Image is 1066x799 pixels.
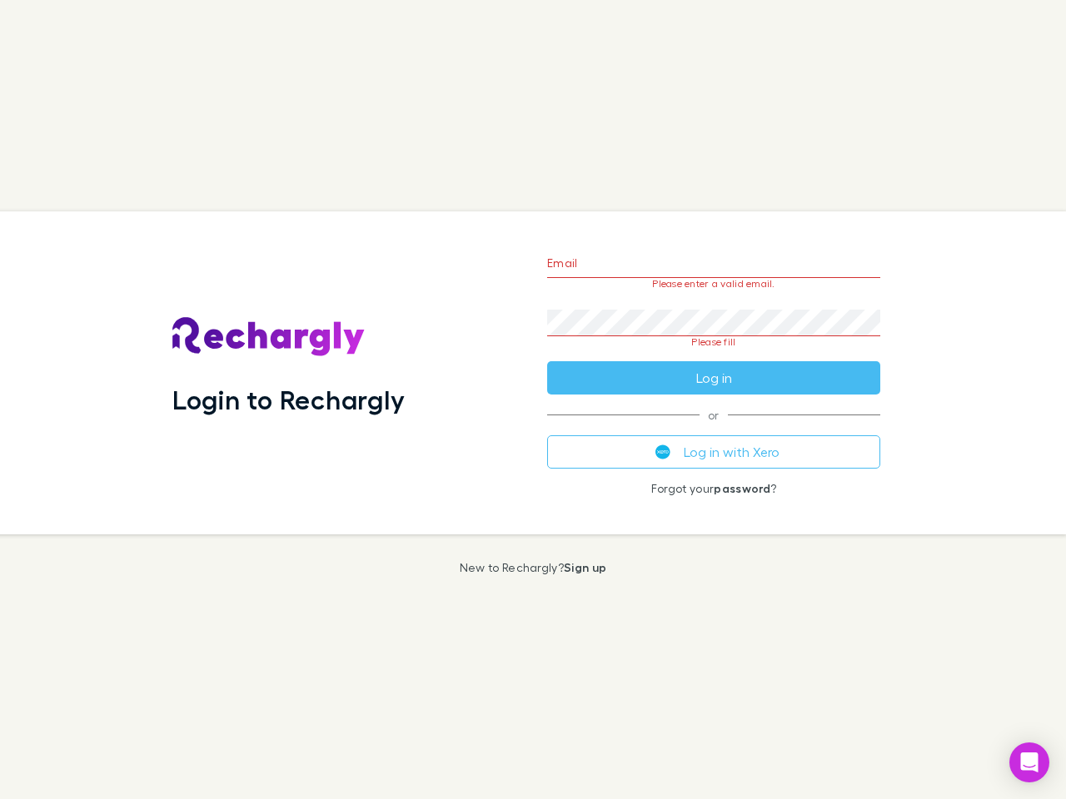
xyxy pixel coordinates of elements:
img: Rechargly's Logo [172,317,366,357]
h1: Login to Rechargly [172,384,405,415]
button: Log in [547,361,880,395]
p: Forgot your ? [547,482,880,495]
a: Sign up [564,560,606,574]
a: password [714,481,770,495]
span: or [547,414,880,415]
p: Please enter a valid email. [547,278,880,290]
div: Open Intercom Messenger [1009,742,1049,782]
button: Log in with Xero [547,435,880,469]
p: New to Rechargly? [460,561,607,574]
p: Please fill [547,336,880,348]
img: Xero's logo [655,444,670,459]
